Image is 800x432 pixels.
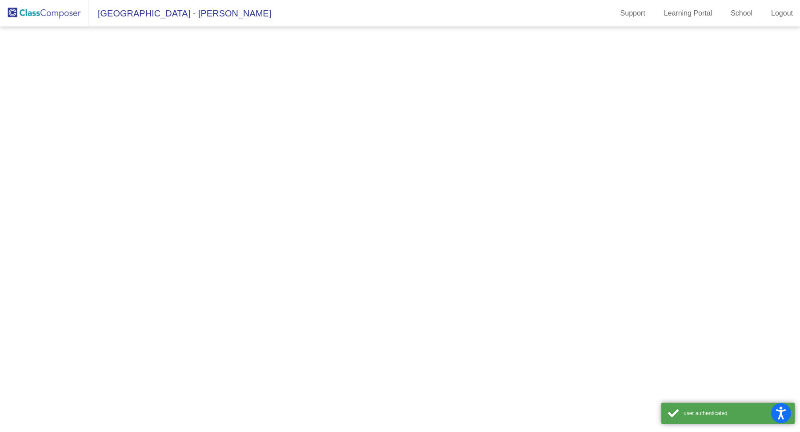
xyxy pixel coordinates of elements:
[724,6,760,20] a: School
[684,409,788,417] div: user authenticated
[657,6,720,20] a: Learning Portal
[89,6,271,20] span: [GEOGRAPHIC_DATA] - [PERSON_NAME]
[613,6,652,20] a: Support
[764,6,800,20] a: Logout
